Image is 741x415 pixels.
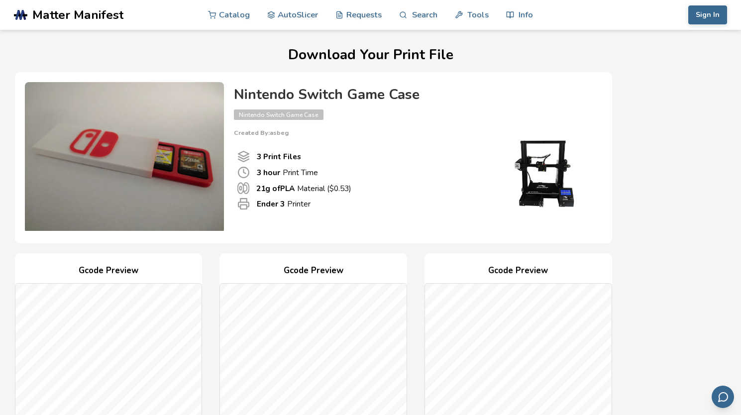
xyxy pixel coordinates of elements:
span: Matter Manifest [32,8,123,22]
span: Print Time [237,166,250,179]
button: Sign In [688,5,727,24]
p: Printer [257,199,311,209]
b: 3 hour [257,167,280,178]
h4: Nintendo Switch Game Case [234,87,592,103]
b: 21 g of PLA [256,183,295,194]
img: Printer [493,136,592,211]
h4: Gcode Preview [15,263,203,279]
p: Print Time [257,167,318,178]
span: Nintendo Switch Game Case [234,109,323,120]
h1: Download Your Print File [15,47,726,63]
p: Created By: asbeg [234,129,592,136]
span: Number Of Print files [237,150,250,163]
h4: Gcode Preview [424,263,612,279]
p: Material ($ 0.53 ) [256,183,351,194]
img: Product [25,82,224,231]
span: Printer [237,198,250,210]
h4: Gcode Preview [219,263,407,279]
b: Ender 3 [257,199,285,209]
b: 3 Print Files [257,151,301,162]
span: Material Used [237,182,249,194]
button: Send feedback via email [712,386,734,408]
